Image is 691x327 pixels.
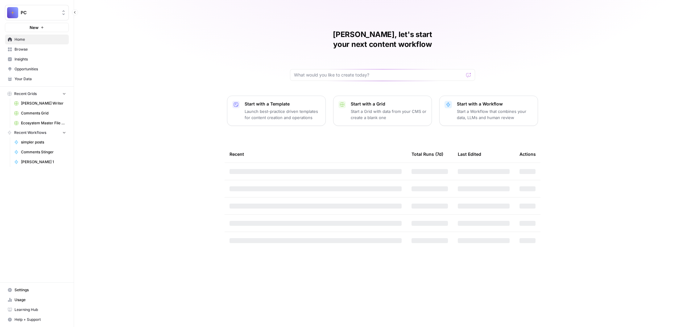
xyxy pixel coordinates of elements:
[5,44,69,54] a: Browse
[5,89,69,98] button: Recent Grids
[14,91,37,97] span: Recent Grids
[5,54,69,64] a: Insights
[11,147,69,157] a: Comments Stinger
[5,128,69,137] button: Recent Workflows
[290,30,475,49] h1: [PERSON_NAME], let's start your next content workflow
[457,101,533,107] p: Start with a Workflow
[439,96,538,126] button: Start with a WorkflowStart a Workflow that combines your data, LLMs and human review
[519,146,536,163] div: Actions
[5,35,69,44] a: Home
[14,47,66,52] span: Browse
[21,139,66,145] span: simpler posts
[457,108,533,121] p: Start a Workflow that combines your data, LLMs and human review
[5,285,69,295] a: Settings
[14,317,66,322] span: Help + Support
[5,315,69,325] button: Help + Support
[7,7,18,18] img: PC Logo
[230,146,402,163] div: Recent
[21,159,66,165] span: [PERSON_NAME] 1
[14,130,46,135] span: Recent Workflows
[5,305,69,315] a: Learning Hub
[21,110,66,116] span: Comments Grid
[14,66,66,72] span: Opportunities
[14,297,66,303] span: Usage
[14,287,66,293] span: Settings
[21,10,58,16] span: PC
[14,76,66,82] span: Your Data
[458,146,481,163] div: Last Edited
[21,149,66,155] span: Comments Stinger
[21,120,66,126] span: Ecosystem Master File - SaaS.csv
[14,307,66,313] span: Learning Hub
[5,23,69,32] button: New
[5,5,69,20] button: Workspace: PC
[11,98,69,108] a: [PERSON_NAME] Writer
[11,157,69,167] a: [PERSON_NAME] 1
[5,295,69,305] a: Usage
[11,137,69,147] a: simpler posts
[14,56,66,62] span: Insights
[5,74,69,84] a: Your Data
[5,64,69,74] a: Opportunities
[245,101,321,107] p: Start with a Template
[14,37,66,42] span: Home
[30,24,39,31] span: New
[412,146,443,163] div: Total Runs (7d)
[333,96,432,126] button: Start with a GridStart a Grid with data from your CMS or create a blank one
[11,108,69,118] a: Comments Grid
[245,108,321,121] p: Launch best-practice driven templates for content creation and operations
[351,101,427,107] p: Start with a Grid
[11,118,69,128] a: Ecosystem Master File - SaaS.csv
[294,72,464,78] input: What would you like to create today?
[21,101,66,106] span: [PERSON_NAME] Writer
[351,108,427,121] p: Start a Grid with data from your CMS or create a blank one
[227,96,326,126] button: Start with a TemplateLaunch best-practice driven templates for content creation and operations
